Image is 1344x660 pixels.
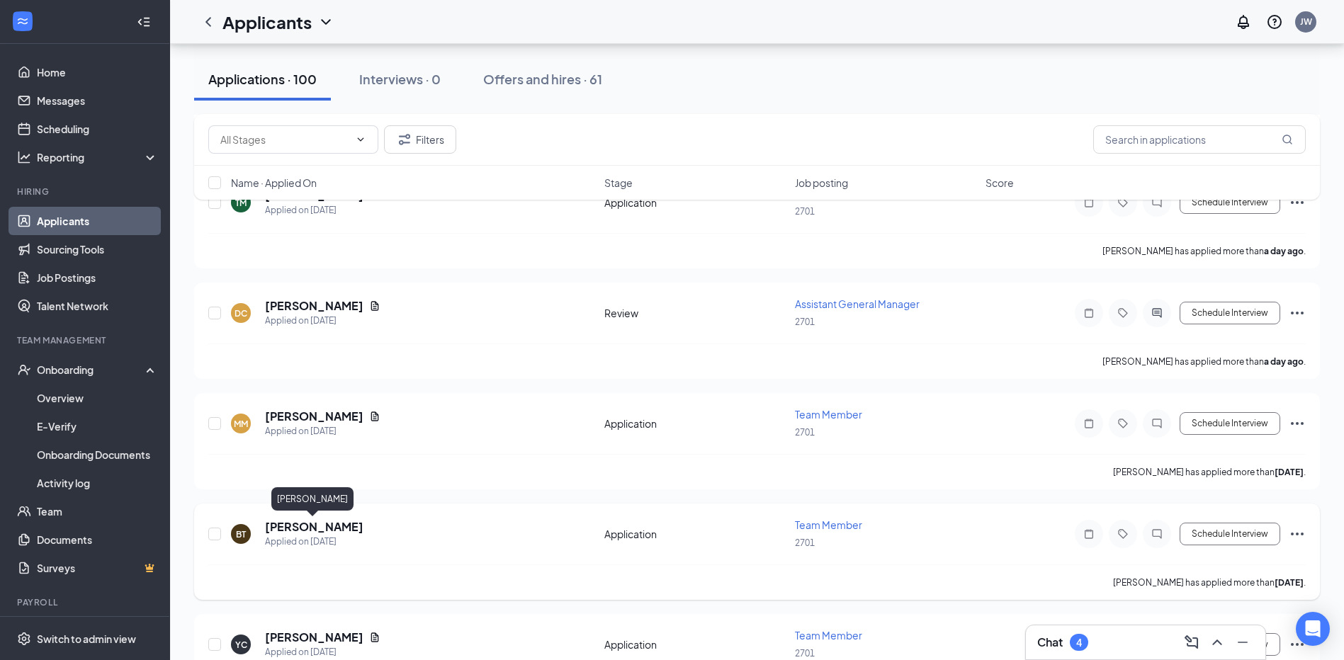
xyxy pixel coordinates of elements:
p: [PERSON_NAME] has applied more than . [1113,576,1306,588]
a: E-Verify [37,412,158,440]
b: [DATE] [1275,577,1304,588]
svg: Ellipses [1289,305,1306,322]
div: JW [1300,16,1312,28]
svg: Collapse [137,15,151,29]
a: Messages [37,86,158,115]
svg: ChevronUp [1209,634,1226,651]
h5: [PERSON_NAME] [265,630,363,645]
svg: Notifications [1235,13,1252,30]
a: Team [37,497,158,525]
svg: Settings [17,632,31,646]
svg: Ellipses [1289,636,1306,653]
svg: ChatInactive [1148,418,1165,429]
svg: Ellipses [1289,525,1306,542]
button: Minimize [1231,631,1254,654]
div: BT [236,528,246,540]
svg: ChevronDown [355,134,366,145]
svg: Note [1080,307,1097,319]
button: Schedule Interview [1180,412,1280,435]
div: Switch to admin view [37,632,136,646]
div: Team Management [17,334,155,346]
div: Applied on [DATE] [265,314,380,328]
svg: ComposeMessage [1183,634,1200,651]
svg: QuestionInfo [1266,13,1283,30]
span: Team Member [795,518,862,531]
div: Offers and hires · 61 [483,70,602,88]
svg: Tag [1114,307,1131,319]
span: Assistant General Manager [795,297,920,310]
a: SurveysCrown [37,554,158,582]
svg: Ellipses [1289,415,1306,432]
svg: ChevronLeft [200,13,217,30]
a: Documents [37,525,158,554]
span: Team Member [795,629,862,642]
a: Home [37,58,158,86]
div: YC [235,639,247,651]
div: Onboarding [37,363,146,377]
div: Payroll [17,596,155,608]
button: ChevronUp [1206,631,1229,654]
h5: [PERSON_NAME] [265,519,363,535]
div: MM [234,418,248,430]
svg: Minimize [1234,634,1251,651]
a: Overview [37,384,158,412]
svg: ChatInactive [1148,528,1165,540]
span: 2701 [795,648,815,659]
a: Sourcing Tools [37,235,158,263]
svg: Document [369,300,380,312]
div: Application [604,637,786,652]
div: Application [604,527,786,541]
a: Onboarding Documents [37,440,158,469]
div: Reporting [37,150,159,164]
div: [PERSON_NAME] [271,487,354,511]
h5: [PERSON_NAME] [265,409,363,424]
span: 2701 [795,427,815,438]
button: Filter Filters [384,125,456,154]
span: 2701 [795,537,815,548]
h3: Chat [1037,635,1063,650]
button: Schedule Interview [1180,302,1280,324]
svg: ChevronDown [317,13,334,30]
span: 2701 [795,317,815,327]
h1: Applicants [222,10,312,34]
a: Scheduling [37,115,158,143]
a: Activity log [37,469,158,497]
svg: UserCheck [17,363,31,377]
a: Job Postings [37,263,158,292]
svg: Document [369,632,380,643]
b: [DATE] [1275,467,1304,477]
svg: WorkstreamLogo [16,14,30,28]
div: Hiring [17,186,155,198]
div: Application [604,416,786,431]
svg: Filter [396,131,413,148]
svg: Tag [1114,418,1131,429]
span: Score [986,176,1014,190]
span: Team Member [795,408,862,421]
span: Job posting [795,176,848,190]
svg: Document [369,411,380,422]
svg: Tag [1114,528,1131,540]
p: [PERSON_NAME] has applied more than . [1113,466,1306,478]
div: Review [604,306,786,320]
b: a day ago [1264,246,1304,256]
p: [PERSON_NAME] has applied more than . [1102,245,1306,257]
div: 4 [1076,637,1082,649]
b: a day ago [1264,356,1304,367]
svg: Note [1080,418,1097,429]
div: DC [235,307,247,319]
button: ComposeMessage [1180,631,1203,654]
input: Search in applications [1093,125,1306,154]
h5: [PERSON_NAME] [265,298,363,314]
svg: MagnifyingGlass [1282,134,1293,145]
div: Applied on [DATE] [265,535,363,549]
span: Stage [604,176,633,190]
svg: Note [1080,528,1097,540]
svg: Analysis [17,150,31,164]
div: Open Intercom Messenger [1296,612,1330,646]
div: Applied on [DATE] [265,424,380,438]
a: Applicants [37,207,158,235]
div: Applications · 100 [208,70,317,88]
a: Talent Network [37,292,158,320]
svg: ActiveChat [1148,307,1165,319]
